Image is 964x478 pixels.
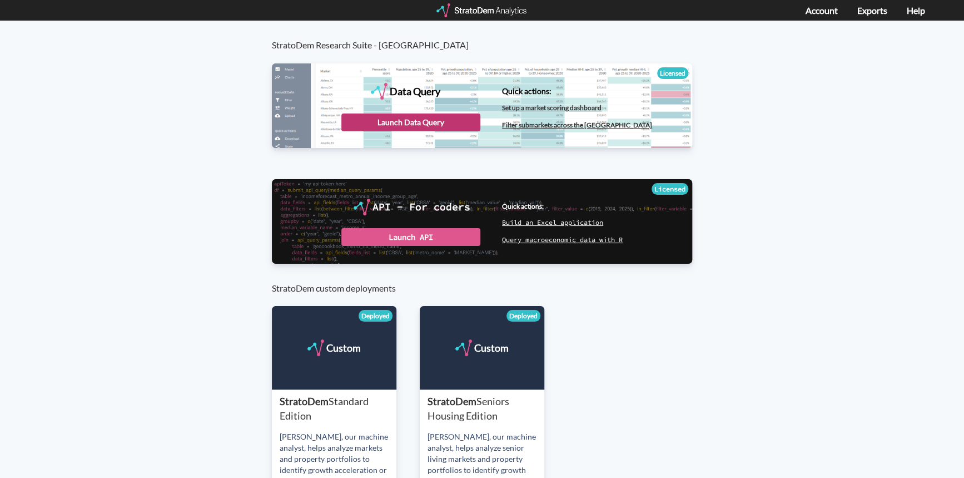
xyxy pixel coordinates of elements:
span: Seniors Housing Edition [428,395,509,422]
h4: Quick actions: [502,87,652,95]
div: Data Query [390,83,440,100]
div: StratoDem [280,395,396,423]
div: Licensed [657,67,688,79]
h3: StratoDem custom deployments [272,264,704,293]
div: Deployed [506,310,540,322]
div: API - For coders [372,199,470,215]
div: Deployed [359,310,392,322]
h4: Quick actions: [502,203,623,210]
div: StratoDem [428,395,544,423]
a: Filter submarkets across the [GEOGRAPHIC_DATA] [502,121,652,129]
div: Custom [474,339,509,356]
a: Build an Excel application [502,218,603,226]
a: Help [907,5,925,16]
div: Launch Data Query [341,114,480,131]
a: Set up a market scoring dashboard [502,104,602,112]
div: Custom [326,339,361,356]
a: Exports [857,5,887,16]
h3: StratoDem Research Suite - [GEOGRAPHIC_DATA] [272,21,704,50]
div: Licensed [652,183,688,195]
div: Launch API [341,228,480,246]
a: Account [806,5,838,16]
span: Standard Edition [280,395,369,422]
a: Query macroeconomic data with R [502,235,623,244]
